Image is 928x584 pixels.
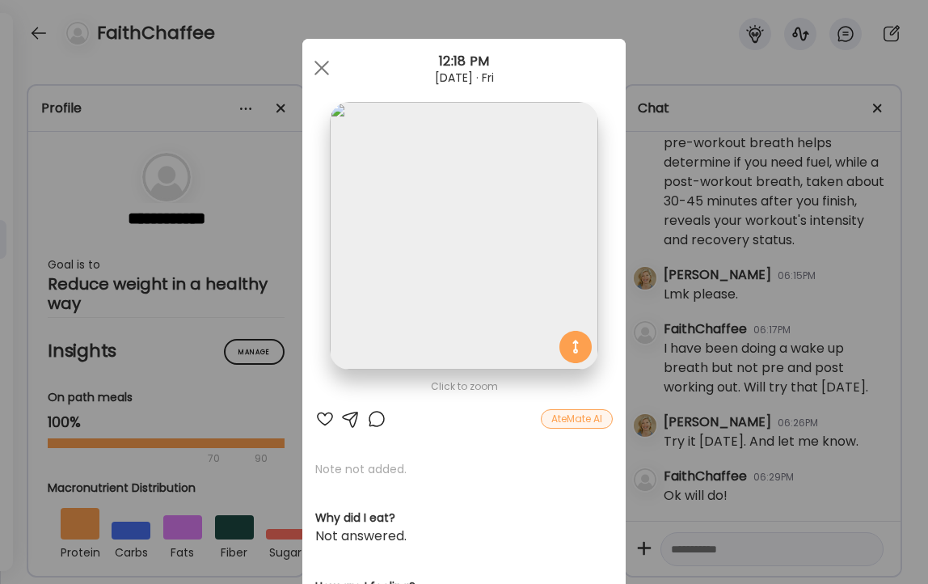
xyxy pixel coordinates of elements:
div: 12:18 PM [302,52,626,71]
h3: Why did I eat? [315,510,613,527]
div: [DATE] · Fri [302,71,626,84]
div: AteMate AI [541,409,613,429]
img: images%2Fn2ILavSUShf8Qy52dN46v0QMH602%2FV0x2uokQF0gebND9KQrF%2FvbM0VmB1Ti2AglYqaxhk_1080 [330,102,597,370]
p: Note not added. [315,461,613,477]
div: Click to zoom [315,377,613,396]
div: Not answered. [315,527,613,546]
